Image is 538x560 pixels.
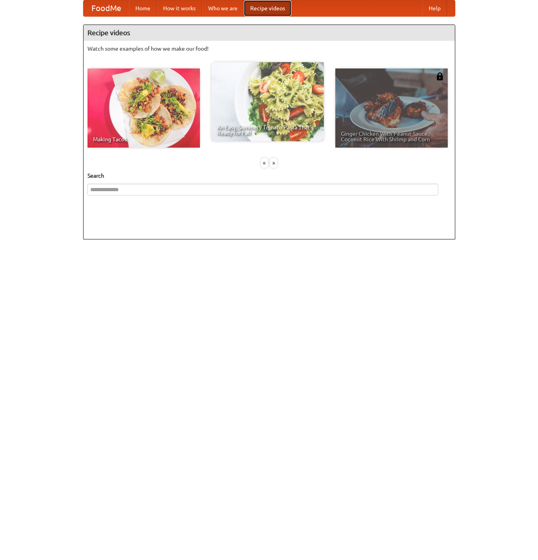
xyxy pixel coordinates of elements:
a: Home [129,0,157,16]
a: Help [422,0,447,16]
h5: Search [87,172,451,180]
a: FoodMe [84,0,129,16]
a: How it works [157,0,202,16]
a: An Easy, Summery Tomato Pasta That's Ready for Fall [211,62,324,141]
span: Making Tacos [93,137,194,142]
a: Recipe videos [244,0,291,16]
a: Who we are [202,0,244,16]
h4: Recipe videos [84,25,455,41]
img: 483408.png [436,72,444,80]
div: » [270,158,277,168]
a: Making Tacos [87,68,200,148]
p: Watch some examples of how we make our food! [87,45,451,53]
div: « [261,158,268,168]
span: An Easy, Summery Tomato Pasta That's Ready for Fall [217,125,318,136]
